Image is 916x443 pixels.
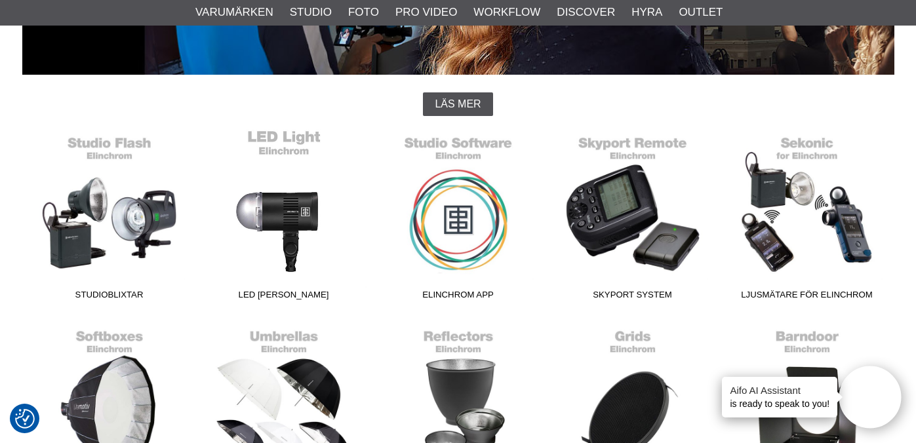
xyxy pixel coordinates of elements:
[22,288,197,306] span: Studioblixtar
[473,4,540,21] a: Workflow
[371,288,546,306] span: Elinchrom App
[546,129,720,306] a: Skyport System
[557,4,615,21] a: Discover
[195,4,273,21] a: Varumärken
[197,129,371,306] a: LED [PERSON_NAME]
[720,288,894,306] span: Ljusmätare för Elinchrom
[290,4,332,21] a: Studio
[679,4,723,21] a: Outlet
[720,129,894,306] a: Ljusmätare för Elinchrom
[722,377,837,417] div: is ready to speak to you!
[22,129,197,306] a: Studioblixtar
[197,288,371,306] span: LED [PERSON_NAME]
[435,98,481,110] span: Läs mer
[15,409,35,429] img: Revisit consent button
[395,4,457,21] a: Pro Video
[631,4,662,21] a: Hyra
[15,407,35,431] button: Samtyckesinställningar
[371,129,546,306] a: Elinchrom App
[348,4,379,21] a: Foto
[546,288,720,306] span: Skyport System
[730,383,829,397] h4: Aifo AI Assistant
